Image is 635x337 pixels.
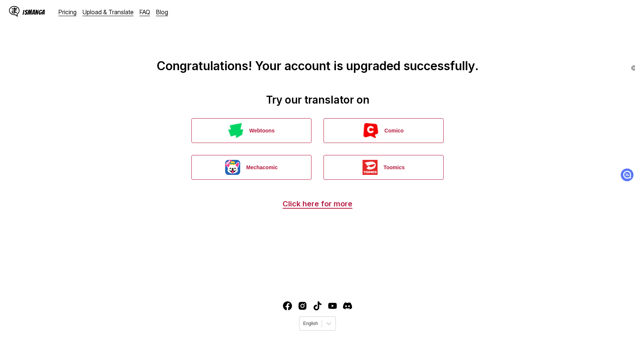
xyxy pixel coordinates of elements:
a: Discord [343,301,352,310]
img: Comico [363,123,378,138]
a: Pricing [59,8,77,16]
a: Upload & Translate [83,8,134,16]
img: IsManga TikTok [313,301,322,310]
button: Mechacomic [191,155,311,180]
img: IsManga Instagram [298,301,307,310]
a: Instagram [298,301,307,310]
input: Select language [303,321,304,326]
img: IsManga Logo [9,6,20,17]
img: Webtoons [228,123,243,138]
a: Youtube [328,301,337,310]
a: Click here for more [283,199,352,208]
a: Blog [156,8,168,16]
img: IsManga Discord [343,301,352,310]
button: Toomics [324,155,444,180]
h2: Try our translator on [6,93,629,106]
div: IsManga [23,9,45,16]
a: TikTok [313,301,322,310]
img: Mechacomic [225,160,240,175]
button: Webtoons [191,118,311,143]
img: IsManga Facebook [283,301,292,310]
img: IsManga YouTube [328,301,337,310]
img: Toomics [363,160,378,175]
a: IsManga LogoIsManga [9,6,59,18]
a: FAQ [140,8,150,16]
button: Comico [324,118,444,143]
h1: Congratulations! Your account is upgraded successfully. [6,8,629,73]
a: Facebook [283,301,292,310]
